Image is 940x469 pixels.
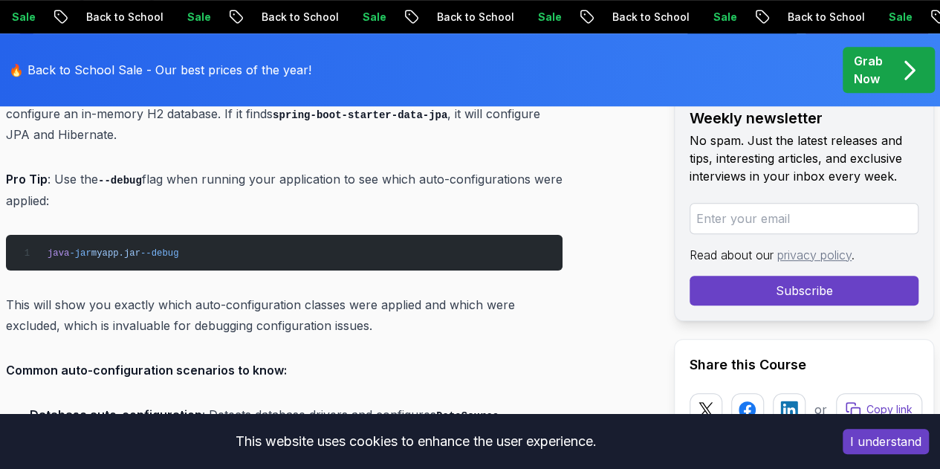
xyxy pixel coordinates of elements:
a: privacy policy [777,248,852,262]
p: Read about our . [690,246,918,264]
strong: Common auto-configuration scenarios to know: [6,363,287,378]
button: Accept cookies [843,429,929,454]
p: For example, if Spring Boot detects the database driver on your classpath, it will automatically ... [6,82,563,145]
h2: Weekly newsletter [690,108,918,129]
button: Subscribe [690,276,918,305]
span: -jar [69,248,91,259]
p: Sale [525,10,572,25]
strong: Pro Tip [6,172,48,187]
p: 🔥 Back to School Sale - Our best prices of the year! [9,61,311,79]
p: Back to School [248,10,349,25]
p: Copy link [866,402,913,417]
p: Sale [174,10,221,25]
p: This will show you exactly which auto-configuration classes were applied and which were excluded,... [6,294,563,336]
p: No spam. Just the latest releases and tips, interesting articles, and exclusive interviews in you... [690,132,918,185]
div: This website uses cookies to enhance the user experience. [11,425,820,458]
span: --debug [140,248,178,259]
code: --debug [98,175,142,187]
p: Back to School [424,10,525,25]
span: java [48,248,69,259]
p: Sale [700,10,748,25]
strong: Database auto-configuration [30,407,202,422]
li: : Detects database drivers and configures [25,404,563,426]
h2: Share this Course [690,355,918,375]
p: Back to School [774,10,875,25]
button: Copy link [836,393,922,426]
code: spring-boot-starter-data-jpa [273,109,447,121]
span: myapp.jar [91,248,140,259]
p: Grab Now [854,52,883,88]
p: Sale [349,10,397,25]
p: Sale [875,10,923,25]
code: DataSource [436,410,499,422]
p: Back to School [73,10,174,25]
p: : Use the flag when running your application to see which auto-configurations were applied: [6,169,563,211]
input: Enter your email [690,203,918,234]
p: Back to School [599,10,700,25]
p: or [814,401,827,418]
